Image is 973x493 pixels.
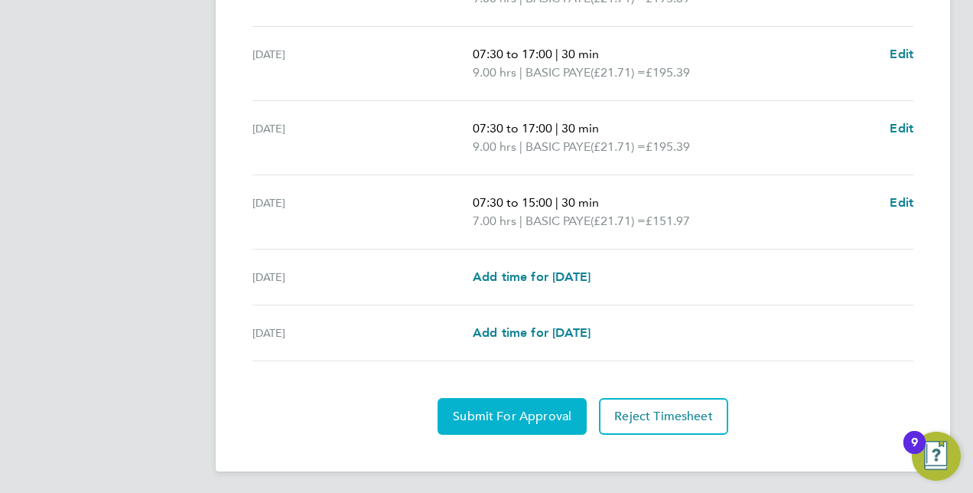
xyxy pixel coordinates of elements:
[561,121,599,135] span: 30 min
[473,47,552,61] span: 07:30 to 17:00
[591,139,646,154] span: (£21.71) =
[561,47,599,61] span: 30 min
[473,195,552,210] span: 07:30 to 15:00
[519,214,522,228] span: |
[890,195,913,210] span: Edit
[453,409,571,424] span: Submit For Approval
[555,47,558,61] span: |
[252,268,473,286] div: [DATE]
[519,139,522,154] span: |
[555,121,558,135] span: |
[614,409,713,424] span: Reject Timesheet
[911,442,918,462] div: 9
[252,119,473,156] div: [DATE]
[890,121,913,135] span: Edit
[912,432,961,481] button: Open Resource Center, 9 new notifications
[646,65,690,80] span: £195.39
[646,139,690,154] span: £195.39
[890,47,913,61] span: Edit
[473,139,516,154] span: 9.00 hrs
[890,194,913,212] a: Edit
[438,398,587,435] button: Submit For Approval
[252,45,473,82] div: [DATE]
[555,195,558,210] span: |
[561,195,599,210] span: 30 min
[473,121,552,135] span: 07:30 to 17:00
[591,65,646,80] span: (£21.71) =
[519,65,522,80] span: |
[599,398,728,435] button: Reject Timesheet
[473,268,591,286] a: Add time for [DATE]
[252,194,473,230] div: [DATE]
[473,65,516,80] span: 9.00 hrs
[526,64,591,82] span: BASIC PAYE
[473,324,591,342] a: Add time for [DATE]
[591,214,646,228] span: (£21.71) =
[252,324,473,342] div: [DATE]
[473,269,591,284] span: Add time for [DATE]
[890,45,913,64] a: Edit
[526,138,591,156] span: BASIC PAYE
[473,214,516,228] span: 7.00 hrs
[646,214,690,228] span: £151.97
[473,325,591,340] span: Add time for [DATE]
[526,212,591,230] span: BASIC PAYE
[890,119,913,138] a: Edit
